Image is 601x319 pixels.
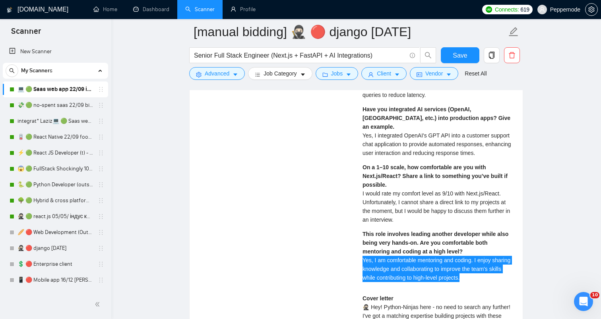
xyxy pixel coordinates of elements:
[574,292,593,311] iframe: Intercom live chat
[17,81,93,97] a: 💻 🟢 Saas web app 22/09 інший кінець
[98,102,104,108] span: holder
[205,69,229,78] span: Advanced
[421,52,436,59] span: search
[17,256,93,272] a: 💲 🔴 Enterprise client
[300,72,306,77] span: caret-down
[17,113,93,129] a: integrat* Laziz💻 🟢 Saas web app 3 points 22/09
[590,292,599,298] span: 10
[95,300,103,308] span: double-left
[196,72,202,77] span: setting
[410,67,458,80] button: idcardVendorcaret-down
[417,72,422,77] span: idcard
[316,67,359,80] button: folderJobscaret-down
[346,72,351,77] span: caret-down
[194,22,507,42] input: Scanner name...
[17,193,93,209] a: 🌳 🟢 Hybrid & cross platform 2209 similar apps+quest
[363,231,508,255] strong: This role involves leading another developer while also being very hands-on. Are you comfortable ...
[363,164,508,188] strong: On a 1–10 scale, how comfortable are you with Next.js/React? Share a link to something you’ve bui...
[585,6,598,13] a: setting
[98,166,104,172] span: holder
[441,47,479,63] button: Save
[17,145,93,161] a: ⚡ 🟢 React JS Developer (t) - ninjas 22/09+general
[6,68,18,73] span: search
[5,25,47,42] span: Scanner
[363,295,394,302] strong: Cover letter
[98,150,104,156] span: holder
[98,118,104,124] span: holder
[231,6,256,13] a: userProfile
[98,245,104,251] span: holder
[495,5,519,14] span: Connects:
[425,69,443,78] span: Vendor
[520,5,529,14] span: 619
[98,213,104,220] span: holder
[453,50,467,60] span: Save
[98,229,104,236] span: holder
[233,72,238,77] span: caret-down
[17,161,93,177] a: 😱 🟢 FullStack Shockingly 10/01
[363,190,510,223] span: I would rate my comfort level as 9/10 with Next.js/React. Unfortunately, I cannot share a direct ...
[322,72,328,77] span: folder
[377,69,391,78] span: Client
[194,50,406,60] input: Search Freelance Jobs...
[98,197,104,204] span: holder
[21,63,52,79] span: My Scanners
[98,86,104,93] span: holder
[361,67,407,80] button: userClientcaret-down
[9,44,102,60] a: New Scanner
[446,72,452,77] span: caret-down
[484,47,500,63] button: copy
[486,6,492,13] img: upwork-logo.png
[504,47,520,63] button: delete
[248,67,312,80] button: barsJob Categorycaret-down
[17,209,93,224] a: 🥷🏻 🟢 react.js 05/05/ індус копі 19/05 change end
[420,47,436,63] button: search
[465,69,487,78] a: Reset All
[17,288,93,304] a: 📳 🔴 Saas mobile app 😱 Shockingly 10/01
[98,182,104,188] span: holder
[484,52,499,59] span: copy
[585,3,598,16] button: setting
[3,44,108,60] li: New Scanner
[264,69,297,78] span: Job Category
[363,257,510,281] span: Yes, I am comfortable mentoring and coding. I enjoy sharing knowledge and collaborating to improv...
[394,72,400,77] span: caret-down
[17,272,93,288] a: 📱 🔴 Mobile app 16/12 [PERSON_NAME]'s change
[410,53,415,58] span: info-circle
[363,132,511,156] span: Yes, I integrated OpenAI's GPT API into a customer support chat application to provide automated ...
[255,72,260,77] span: bars
[185,6,215,13] a: searchScanner
[17,224,93,240] a: 🥖 🔴 Web Development (Outsource)
[539,7,545,12] span: user
[17,240,93,256] a: 🥷🏻 🔴 django [DATE]
[98,261,104,267] span: holder
[331,69,343,78] span: Jobs
[189,67,245,80] button: settingAdvancedcaret-down
[133,6,169,13] a: dashboardDashboard
[7,4,12,16] img: logo
[98,277,104,283] span: holder
[585,6,597,13] span: setting
[508,27,519,37] span: edit
[17,129,93,145] a: 🪫 🟢 React Native 22/09 food by taste, flowers by smell
[363,106,510,130] strong: Have you integrated AI services (OpenAI, [GEOGRAPHIC_DATA], etc.) into production apps? Give an e...
[93,6,117,13] a: homeHome
[17,97,93,113] a: 💸 🟢 no-spent saas 22/09 bid for free
[504,52,520,59] span: delete
[6,64,18,77] button: search
[17,177,93,193] a: 🐍 🟢 Python Developer (outstaff)
[98,134,104,140] span: holder
[368,72,374,77] span: user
